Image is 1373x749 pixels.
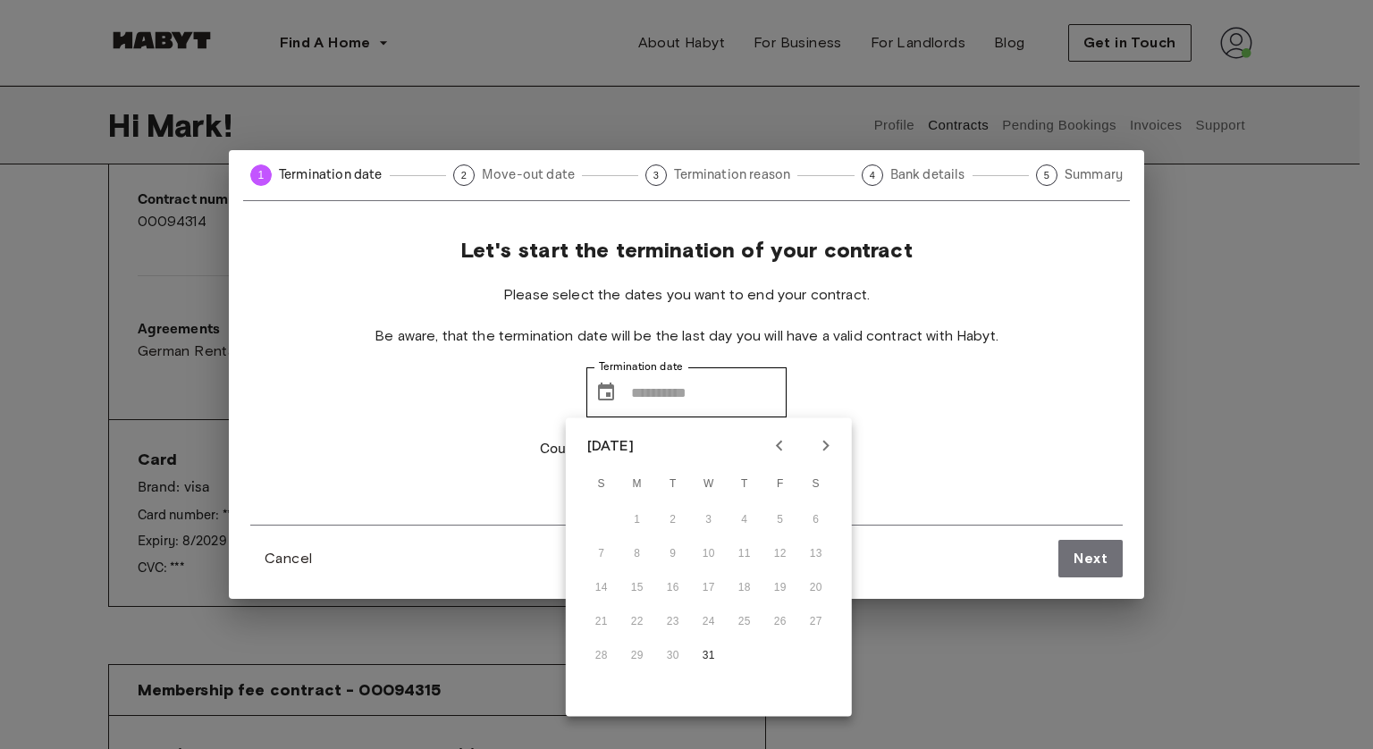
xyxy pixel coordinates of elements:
[587,435,634,457] div: [DATE]
[764,431,795,461] button: Previous month
[258,169,265,181] text: 1
[674,165,790,184] span: Termination reason
[279,165,383,184] span: Termination date
[729,467,761,502] span: Thursday
[1065,165,1123,184] span: Summary
[869,170,874,181] text: 4
[764,467,796,502] span: Friday
[1044,170,1049,181] text: 5
[693,467,725,502] span: Wednesday
[482,165,575,184] span: Move-out date
[461,170,467,181] text: 2
[811,431,841,461] button: Next month
[540,439,833,460] p: Couldn't find a suitable date of termination?
[657,467,689,502] span: Tuesday
[460,237,913,264] span: Let's start the termination of your contract
[375,326,998,346] span: Be aware, that the termination date will be the last day you will have a valid contract with Habyt.
[599,359,683,374] label: Termination date
[621,467,653,502] span: Monday
[503,285,870,305] span: Please select the dates you want to end your contract.
[653,170,659,181] text: 3
[265,548,312,569] span: Cancel
[800,467,832,502] span: Saturday
[585,467,618,502] span: Sunday
[250,541,326,576] button: Cancel
[693,640,725,672] button: 31
[890,165,965,184] span: Bank details
[588,374,624,410] button: Choose date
